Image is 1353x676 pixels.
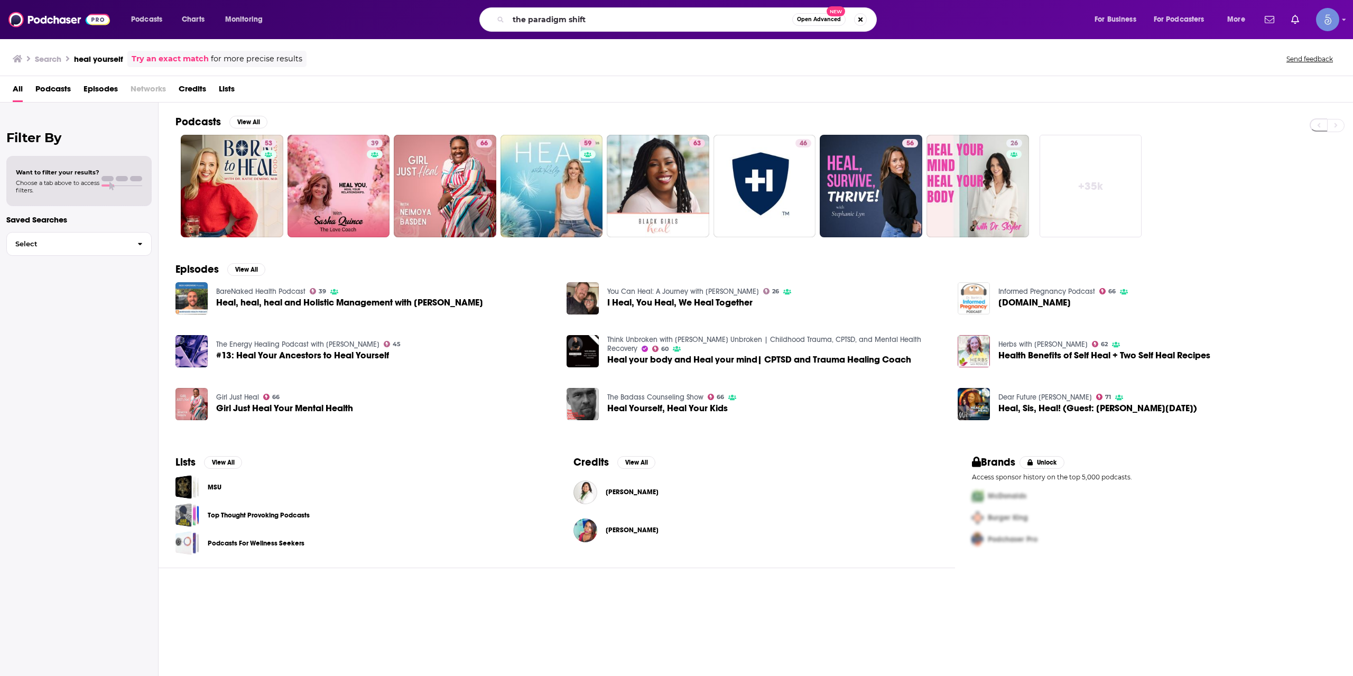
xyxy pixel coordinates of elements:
a: MSU [175,475,199,499]
a: 26 [1006,139,1022,147]
img: Cleopatra Jade [573,518,597,542]
a: 26 [763,288,780,294]
button: Dr. Anh NguyenDr. Anh Nguyen [573,475,938,509]
span: Charts [182,12,205,27]
span: Lists [219,80,235,102]
input: Search podcasts, credits, & more... [508,11,792,28]
button: open menu [1087,11,1150,28]
a: BareNaked Health Podcast [216,287,305,296]
span: More [1227,12,1245,27]
a: The Energy Healing Podcast with Dr. Katharina Johnson [216,340,379,349]
a: 56 [820,135,922,237]
img: Third Pro Logo [968,529,988,550]
img: Dr. Anh Nguyen [573,480,597,504]
a: Top Thought Provoking Podcasts [208,510,310,521]
a: Heal, Sis, Heal! (Guest: Brittainy Noel) [998,404,1197,413]
a: 63 [689,139,705,147]
a: 66 [263,394,280,400]
a: Show notifications dropdown [1287,11,1303,29]
img: Podchaser - Follow, Share and Rate Podcasts [8,10,110,30]
a: Top Thought Provoking Podcasts [175,503,199,527]
a: Girl Just Heal Your Mental Health [175,388,208,420]
span: 59 [584,138,591,149]
button: View All [617,456,655,469]
img: Heal your body and Heal your mind| CPTSD and Trauma Healing Coach [567,335,599,367]
span: For Podcasters [1154,12,1204,27]
a: 63 [607,135,709,237]
img: Heal, heal, heal and Holistic Management with Abbey Smith [175,282,208,314]
button: View All [229,116,267,128]
h3: heal yourself [74,54,123,64]
a: 39 [310,288,327,294]
button: open menu [218,11,276,28]
a: Heal your body and Heal your mind| CPTSD and Trauma Healing Coach [607,355,911,364]
a: Dear Future Wifey [998,393,1092,402]
a: Podcasts For Wellness Seekers [175,531,199,555]
a: 56 [902,139,918,147]
a: 59 [580,139,596,147]
a: 66 [476,139,492,147]
span: 63 [693,138,701,149]
a: 59 [501,135,603,237]
span: Networks [131,80,166,102]
a: Try an exact match [132,53,209,65]
img: Heal Yourself, Heal Your Kids [567,388,599,420]
span: Credits [179,80,206,102]
a: Heal.com [998,298,1071,307]
a: Dr. Anh Nguyen [606,488,659,496]
button: Select [6,232,152,256]
span: Heal, Sis, Heal! (Guest: [PERSON_NAME][DATE]) [998,404,1197,413]
span: 26 [772,289,779,294]
img: Heal, Sis, Heal! (Guest: Brittainy Noel) [958,388,990,420]
img: Health Benefits of Self Heal + Two Self Heal Recipes [958,335,990,367]
a: You Can Heal: A Journey with Tamela [607,287,759,296]
span: [PERSON_NAME] [606,488,659,496]
a: All [13,80,23,102]
button: View All [227,263,265,276]
a: 66 [394,135,496,237]
span: Open Advanced [797,17,841,22]
a: Podcasts [35,80,71,102]
span: 66 [1108,289,1116,294]
a: Herbs with Rosalee [998,340,1088,349]
a: ListsView All [175,456,242,469]
a: 60 [652,346,669,352]
span: Heal, heal, heal and Holistic Management with [PERSON_NAME] [216,298,483,307]
h2: Episodes [175,263,219,276]
a: Show notifications dropdown [1261,11,1278,29]
span: Podchaser Pro [988,535,1037,544]
img: I Heal, You Heal, We Heal Together [567,282,599,314]
a: Health Benefits of Self Heal + Two Self Heal Recipes [998,351,1210,360]
h2: Lists [175,456,196,469]
a: Girl Just Heal Your Mental Health [216,404,353,413]
span: 46 [800,138,807,149]
a: Heal Yourself, Heal Your Kids [607,404,728,413]
span: for more precise results [211,53,302,65]
a: 66 [708,394,725,400]
button: Unlock [1020,456,1064,469]
a: The Badass Counseling Show [607,393,703,402]
a: PodcastsView All [175,115,267,128]
a: 53 [261,139,276,147]
a: Informed Pregnancy Podcast [998,287,1095,296]
a: 62 [1092,341,1108,347]
a: 46 [713,135,816,237]
h3: Search [35,54,61,64]
span: 56 [906,138,914,149]
a: Cleopatra Jade [606,526,659,534]
span: 39 [371,138,378,149]
a: 71 [1096,394,1111,400]
a: 46 [795,139,811,147]
button: open menu [1220,11,1258,28]
span: Logged in as Spiral5-G1 [1316,8,1339,31]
